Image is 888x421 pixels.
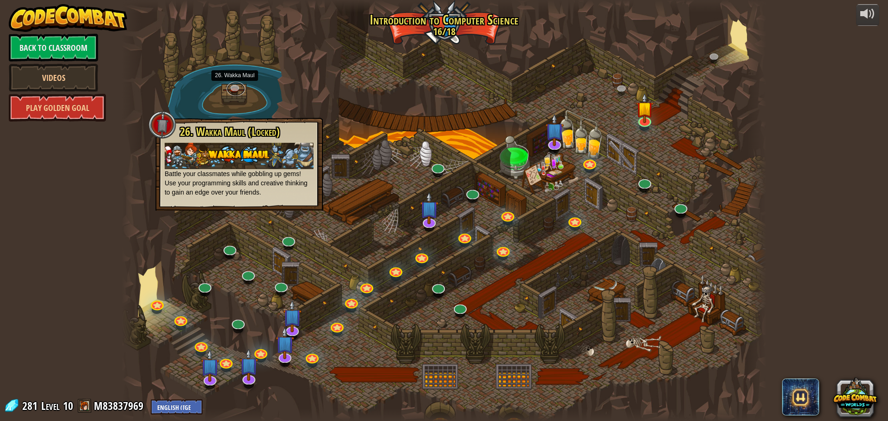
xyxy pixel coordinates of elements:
span: 26. Wakka Maul (Locked) [180,124,280,140]
img: level-banner-started.png [636,93,653,123]
button: Adjust volume [856,4,879,26]
img: Nov17 wakka maul [165,143,314,169]
img: level-banner-unstarted-subscriber.png [420,192,439,224]
span: 281 [22,398,40,413]
a: Back to Classroom [9,34,98,61]
a: Videos [9,64,98,92]
a: M83837969 [94,398,146,413]
img: level-banner-unstarted-subscriber.png [283,300,302,333]
span: Level [41,398,60,414]
p: Battle your classmates while gobbling up gems! Use your programming skills and creative thinking ... [165,143,314,197]
a: Play Golden Goal [9,94,106,122]
img: CodeCombat - Learn how to code by playing a game [9,4,127,32]
img: level-banner-unstarted-subscriber.png [276,327,295,360]
img: level-banner-unstarted-subscriber.png [545,114,564,146]
img: level-banner-unstarted-subscriber.png [240,349,259,381]
img: level-banner-unstarted-subscriber.png [200,349,219,382]
span: 10 [63,398,73,413]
